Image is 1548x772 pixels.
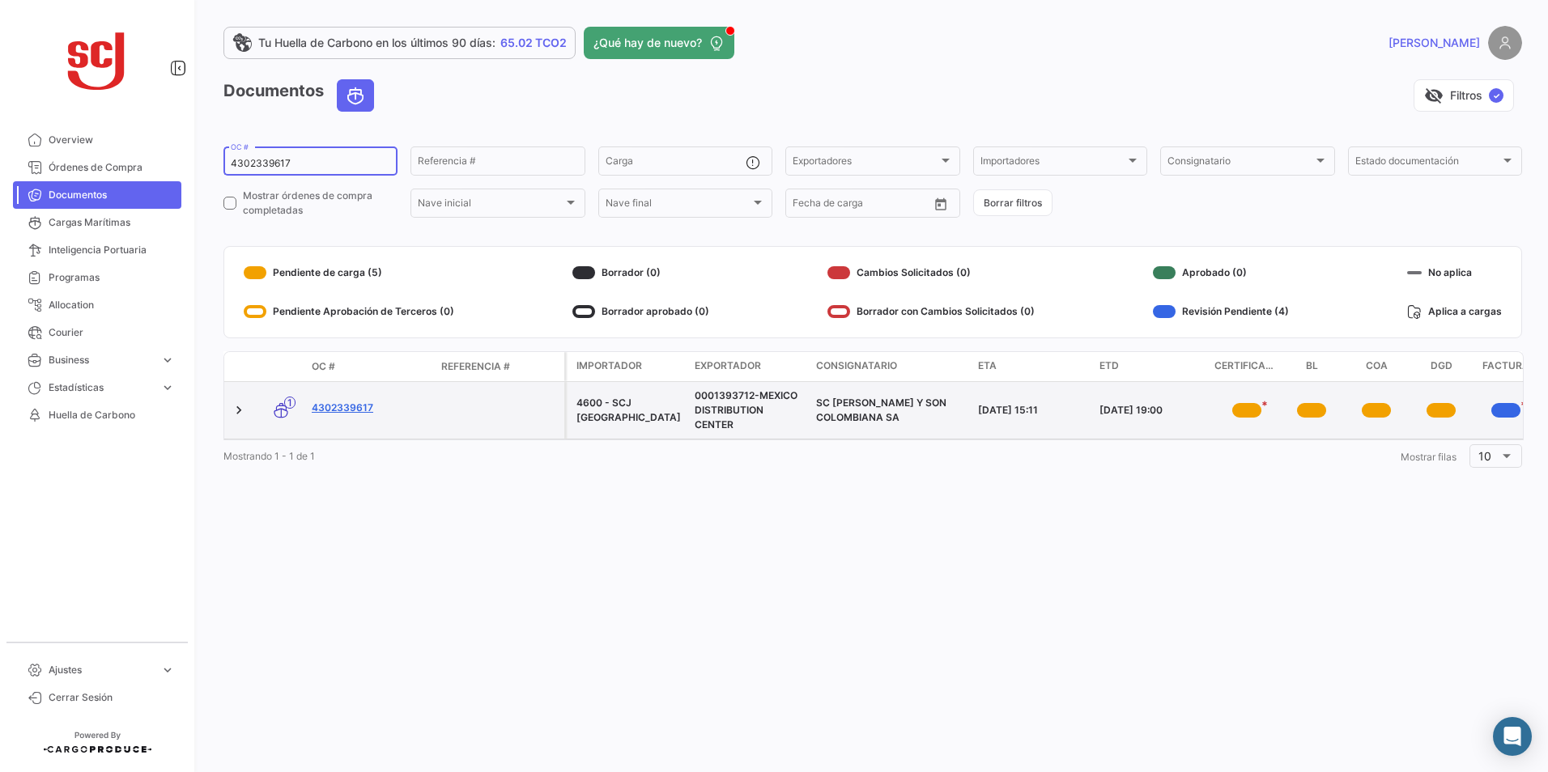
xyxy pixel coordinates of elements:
datatable-header-cell: ETA [972,352,1093,381]
a: Courier [13,319,181,346]
span: BL [1306,358,1318,375]
span: Tu Huella de Carbono en los últimos 90 días: [258,35,495,51]
input: Hasta [833,200,898,211]
button: visibility_offFiltros✓ [1414,79,1514,112]
datatable-header-cell: OC # [305,353,435,380]
span: Allocation [49,298,175,312]
datatable-header-cell: Referencia # [435,353,564,380]
div: [DATE] 15:11 [978,403,1087,418]
div: Pendiente Aprobación de Terceros (0) [244,299,454,324]
datatable-header-cell: Certificados de Origen [1214,352,1279,381]
span: Consignatario [1167,158,1312,169]
h3: Documentos [223,79,379,112]
span: Estado documentación [1355,158,1500,169]
a: Cargas Marítimas [13,209,181,236]
span: Importador [576,358,642,373]
span: COA [1366,358,1388,375]
a: Programas [13,264,181,291]
input: Desde [793,200,822,211]
span: Factura [1482,358,1529,375]
a: Documentos [13,181,181,209]
span: Inteligencia Portuaria [49,243,175,257]
div: Borrador con Cambios Solicitados (0) [827,299,1035,324]
span: visibility_off [1424,86,1444,105]
datatable-header-cell: Importador [567,352,688,381]
span: OC # [312,359,335,374]
span: 1 [284,397,296,409]
span: Courier [49,325,175,340]
span: expand_more [160,380,175,395]
span: 10 [1478,449,1491,463]
span: Referencia # [441,359,510,374]
a: Overview [13,126,181,154]
a: 4302339617 [312,401,428,415]
div: Cambios Solicitados (0) [827,260,1035,286]
span: Huella de Carbono [49,408,175,422]
span: Ajustes [49,663,154,677]
span: ETA [978,358,997,373]
span: Mostrar filas [1401,451,1457,463]
div: Abrir Intercom Messenger [1493,717,1532,756]
span: [PERSON_NAME] [1389,35,1480,51]
button: Borrar filtros [973,189,1053,216]
span: Exportador [695,358,761,373]
div: Revisión Pendiente (4) [1153,299,1289,324]
a: Órdenes de Compra [13,154,181,181]
button: Open calendar [929,192,953,216]
a: Inteligencia Portuaria [13,236,181,264]
a: Allocation [13,291,181,319]
a: Expand/Collapse Row [231,402,247,418]
div: No aplica [1407,260,1502,286]
span: Documentos [49,188,175,202]
span: Importadores [980,158,1125,169]
div: Pendiente de carga (5) [244,260,454,286]
span: DGD [1431,358,1452,375]
span: ETD [1099,358,1119,373]
a: Huella de Carbono [13,401,181,429]
div: Borrador (0) [572,260,709,286]
span: Consignatario [816,358,897,373]
span: Cerrar Sesión [49,690,175,705]
span: 65.02 TCO2 [500,35,567,51]
span: Overview [49,133,175,147]
datatable-header-cell: Factura [1474,352,1538,381]
span: Exportadores [793,158,938,169]
span: SC JOHNSON Y SON COLOMBIANA SA [816,397,946,423]
datatable-header-cell: COA [1344,352,1409,381]
datatable-header-cell: Consignatario [810,352,972,381]
span: Órdenes de Compra [49,160,175,175]
span: Cargas Marítimas [49,215,175,230]
span: expand_more [160,353,175,367]
div: Aprobado (0) [1153,260,1289,286]
span: Nave inicial [418,200,563,211]
span: ¿Qué hay de nuevo? [593,35,702,51]
span: Programas [49,270,175,285]
datatable-header-cell: BL [1279,352,1344,381]
button: ¿Qué hay de nuevo? [584,27,734,59]
div: Borrador aprobado (0) [572,299,709,324]
div: [DATE] 19:00 [1099,403,1208,418]
span: Estadísticas [49,380,154,395]
span: Business [49,353,154,367]
span: Certificados de Origen [1214,358,1279,375]
span: expand_more [160,663,175,677]
button: Ocean [338,80,373,111]
img: placeholder-user.png [1488,26,1522,60]
datatable-header-cell: ETD [1093,352,1214,381]
div: 0001393712-MEXICO DISTRIBUTION CENTER [695,388,803,432]
datatable-header-cell: Modo de Transporte [257,360,305,373]
datatable-header-cell: DGD [1409,352,1474,381]
div: 4600 - SCJ [GEOGRAPHIC_DATA] [576,396,682,425]
span: Mostrando 1 - 1 de 1 [223,450,315,462]
div: Aplica a cargas [1407,299,1502,324]
span: Mostrar órdenes de compra completadas [243,189,398,218]
img: scj_logo1.svg [57,19,138,100]
a: Tu Huella de Carbono en los últimos 90 días:65.02 TCO2 [223,27,576,59]
span: ✓ [1489,88,1503,103]
datatable-header-cell: Exportador [688,352,810,381]
span: Nave final [606,200,751,211]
